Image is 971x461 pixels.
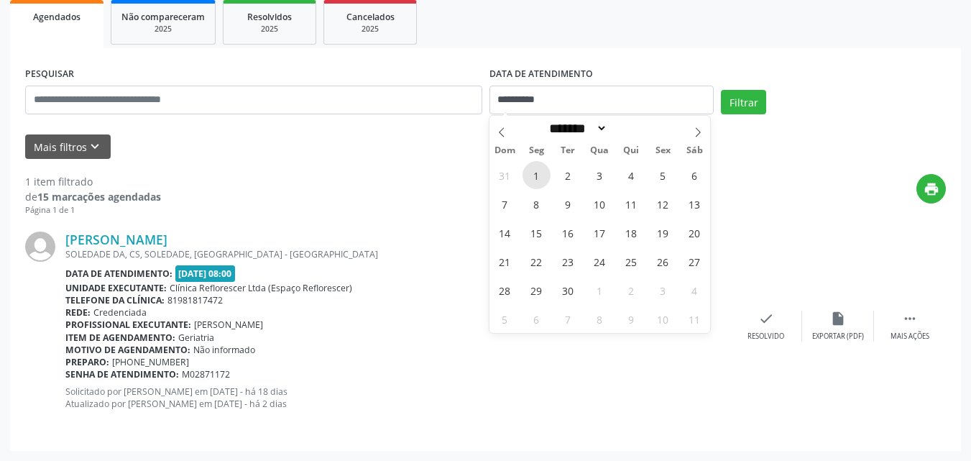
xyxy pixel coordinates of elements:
img: img [25,232,55,262]
span: Setembro 5, 2025 [649,161,677,189]
div: Página 1 de 1 [25,204,161,216]
p: Solicitado por [PERSON_NAME] em [DATE] - há 18 dias Atualizado por [PERSON_NAME] em [DATE] - há 2... [65,385,730,410]
div: 2025 [121,24,205,35]
span: Setembro 24, 2025 [586,247,614,275]
span: Setembro 28, 2025 [491,276,519,304]
span: Agosto 31, 2025 [491,161,519,189]
span: Setembro 1, 2025 [523,161,551,189]
span: Seg [520,146,552,155]
span: Setembro 21, 2025 [491,247,519,275]
strong: 15 marcações agendadas [37,190,161,204]
span: Não compareceram [121,11,205,23]
select: Month [545,121,608,136]
span: Setembro 3, 2025 [586,161,614,189]
span: Setembro 17, 2025 [586,219,614,247]
span: Setembro 27, 2025 [681,247,709,275]
span: Ter [552,146,584,155]
span: Qua [584,146,615,155]
span: Setembro 10, 2025 [586,190,614,218]
span: Dom [489,146,521,155]
span: Outubro 9, 2025 [617,305,645,333]
a: [PERSON_NAME] [65,232,167,247]
div: 2025 [234,24,305,35]
button: Mais filtroskeyboard_arrow_down [25,134,111,160]
i: insert_drive_file [830,311,846,327]
label: PESQUISAR [25,63,74,86]
span: Sex [647,146,678,155]
span: Setembro 15, 2025 [523,219,551,247]
div: 1 item filtrado [25,174,161,189]
span: Setembro 7, 2025 [491,190,519,218]
b: Senha de atendimento: [65,368,179,380]
i: print [924,181,939,197]
b: Preparo: [65,356,109,368]
span: Setembro 4, 2025 [617,161,645,189]
span: Não informado [193,344,255,356]
div: de [25,189,161,204]
span: M02871172 [182,368,230,380]
span: Outubro 10, 2025 [649,305,677,333]
label: DATA DE ATENDIMENTO [489,63,593,86]
span: [DATE] 08:00 [175,265,236,282]
span: Setembro 6, 2025 [681,161,709,189]
div: Mais ações [891,332,929,342]
span: Setembro 20, 2025 [681,219,709,247]
span: Credenciada [93,306,147,319]
span: Setembro 23, 2025 [554,247,582,275]
span: Setembro 8, 2025 [523,190,551,218]
button: Filtrar [721,90,766,114]
b: Motivo de agendamento: [65,344,190,356]
div: Exportar (PDF) [812,332,864,342]
b: Profissional executante: [65,319,191,331]
span: Outubro 4, 2025 [681,276,709,304]
div: 2025 [334,24,406,35]
b: Rede: [65,306,91,319]
div: Resolvido [747,332,784,342]
button: print [916,174,946,204]
span: Setembro 22, 2025 [523,247,551,275]
i: keyboard_arrow_down [87,139,103,155]
span: Setembro 18, 2025 [617,219,645,247]
span: Cancelados [346,11,395,23]
span: Qui [615,146,647,155]
span: Clínica Reflorescer Ltda (Espaço Reflorescer) [170,282,352,294]
span: Setembro 26, 2025 [649,247,677,275]
div: SOLEDADE DA, CS, SOLEDADE, [GEOGRAPHIC_DATA] - [GEOGRAPHIC_DATA] [65,248,730,260]
span: Sáb [678,146,710,155]
i: check [758,311,774,327]
span: Setembro 12, 2025 [649,190,677,218]
span: Outubro 1, 2025 [586,276,614,304]
span: Setembro 11, 2025 [617,190,645,218]
span: Outubro 7, 2025 [554,305,582,333]
span: Outubro 2, 2025 [617,276,645,304]
input: Year [607,121,655,136]
b: Unidade executante: [65,282,167,294]
span: Setembro 16, 2025 [554,219,582,247]
span: Setembro 19, 2025 [649,219,677,247]
b: Item de agendamento: [65,332,175,344]
span: Outubro 6, 2025 [523,305,551,333]
span: Setembro 29, 2025 [523,276,551,304]
span: Outubro 3, 2025 [649,276,677,304]
span: Outubro 8, 2025 [586,305,614,333]
span: Setembro 2, 2025 [554,161,582,189]
span: Setembro 30, 2025 [554,276,582,304]
span: 81981817472 [167,294,223,306]
span: Setembro 9, 2025 [554,190,582,218]
span: Setembro 25, 2025 [617,247,645,275]
span: Outubro 5, 2025 [491,305,519,333]
b: Telefone da clínica: [65,294,165,306]
span: Setembro 13, 2025 [681,190,709,218]
span: [PERSON_NAME] [194,319,263,331]
span: Outubro 11, 2025 [681,305,709,333]
span: [PHONE_NUMBER] [112,356,189,368]
span: Agendados [33,11,80,23]
span: Setembro 14, 2025 [491,219,519,247]
span: Resolvidos [247,11,292,23]
span: Geriatria [178,332,214,344]
b: Data de atendimento: [65,268,172,280]
i:  [902,311,918,327]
